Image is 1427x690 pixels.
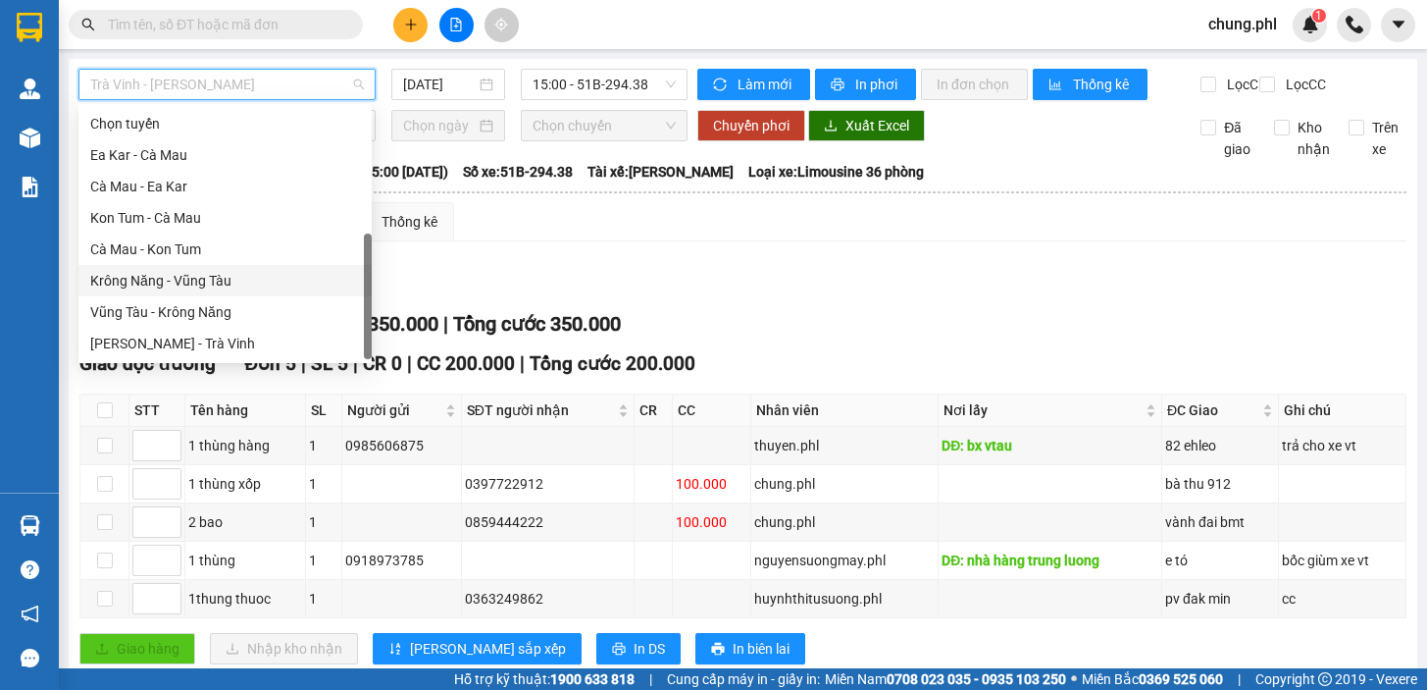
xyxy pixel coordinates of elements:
span: Nơi lấy [943,399,1142,421]
strong: 0369 525 060 [1139,671,1223,687]
span: down [165,601,177,612]
sup: 1 [1312,9,1326,23]
span: 15:00 - 51B-294.38 [533,70,676,99]
span: Trà Vinh - Gia Lai [90,70,364,99]
button: caret-down [1381,8,1415,42]
img: phone-icon [1346,16,1363,33]
input: 11/08/2025 [403,74,477,95]
span: Đơn 5 [245,352,297,375]
div: Kon Tum - Cà Mau [78,202,372,234]
div: 1 [309,511,338,533]
div: Ea Kar - Cà Mau [78,139,372,171]
span: Increase Value [159,431,180,446]
span: printer [831,78,847,93]
span: Decrease Value [159,522,180,537]
div: Gia Lai - Trà Vinh [78,328,372,359]
span: In phơi [855,74,900,95]
th: Nhân viên [751,395,939,427]
span: | [407,352,412,375]
div: 1thung thuoc [188,588,302,610]
span: Đã giao [1216,117,1259,160]
span: Số xe: 51B-294.38 [463,161,573,183]
div: huynhthitusuong.phl [754,588,935,610]
button: file-add [439,8,474,42]
div: bà thu 912 [1165,473,1275,495]
span: download [824,119,838,134]
div: Cà Mau - Kon Tum [90,239,360,260]
div: 1 [309,473,338,495]
span: Decrease Value [159,599,180,613]
span: file-add [449,18,463,31]
span: Lọc CC [1278,74,1329,95]
img: logo-vxr [17,13,42,42]
span: Decrease Value [159,484,180,499]
span: Xuất Excel [845,115,909,136]
span: In DS [634,638,665,660]
span: down [165,524,177,536]
div: 100.000 [676,511,747,533]
span: CC 200.000 [417,352,515,375]
span: Decrease Value [159,446,180,460]
div: 100.000 [676,473,747,495]
td: 0397722912 [462,465,635,504]
div: DĐ: nhà hàng trung luong [942,550,1158,571]
span: down [165,562,177,574]
div: 0918973785 [345,550,458,571]
span: Làm mới [738,74,794,95]
div: Krông Năng - Vũng Tàu [90,270,360,292]
span: | [1238,668,1241,690]
input: Chọn ngày [403,115,477,136]
div: pv đak min [1165,588,1275,610]
span: printer [711,642,725,658]
td: 0859444222 [462,504,635,542]
div: Vũng Tàu - Krông Năng [90,301,360,323]
span: up [165,434,177,446]
button: printerIn biên lai [695,633,805,664]
div: 0363249862 [465,588,631,610]
button: sort-ascending[PERSON_NAME] sắp xếp [373,633,582,664]
div: 1 [309,435,338,456]
div: 1 thùng hàng [188,435,302,456]
div: e tó [1165,550,1275,571]
img: warehouse-icon [20,128,40,148]
span: [PERSON_NAME] sắp xếp [410,638,566,660]
span: | [649,668,652,690]
span: sort-ascending [388,642,402,658]
span: down [165,448,177,459]
span: | [443,312,448,336]
span: bar-chart [1048,78,1065,93]
span: Chuyến: (15:00 [DATE]) [305,161,448,183]
span: down [165,486,177,498]
input: Tìm tên, số ĐT hoặc mã đơn [108,14,339,35]
div: Krông Năng - Vũng Tàu [78,265,372,296]
span: | [520,352,525,375]
img: warehouse-icon [20,515,40,536]
span: Trên xe [1364,117,1407,160]
span: up [165,587,177,599]
td: 0363249862 [462,580,635,618]
div: 0985606875 [345,435,458,456]
span: plus [404,18,418,31]
button: aim [484,8,519,42]
th: CC [673,395,751,427]
span: Kho nhận [1290,117,1338,160]
div: 1 [309,588,338,610]
div: 1 thùng [188,550,302,571]
span: sync [713,78,730,93]
div: Thống kê [382,211,437,233]
div: 82 ehleo [1165,435,1275,456]
button: In đơn chọn [921,69,1028,100]
div: vành đai bmt [1165,511,1275,533]
span: question-circle [21,560,39,579]
span: SL 5 [311,352,348,375]
button: downloadXuất Excel [808,110,925,141]
span: ĐC Giao [1167,399,1258,421]
span: Giao dọc đường [79,352,216,375]
span: search [81,18,95,31]
div: thuyen.phl [754,435,935,456]
img: icon-new-feature [1301,16,1319,33]
span: Loại xe: Limousine 36 phòng [748,161,924,183]
span: caret-down [1390,16,1407,33]
div: trả cho xe vt [1282,435,1402,456]
div: chung.phl [754,473,935,495]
